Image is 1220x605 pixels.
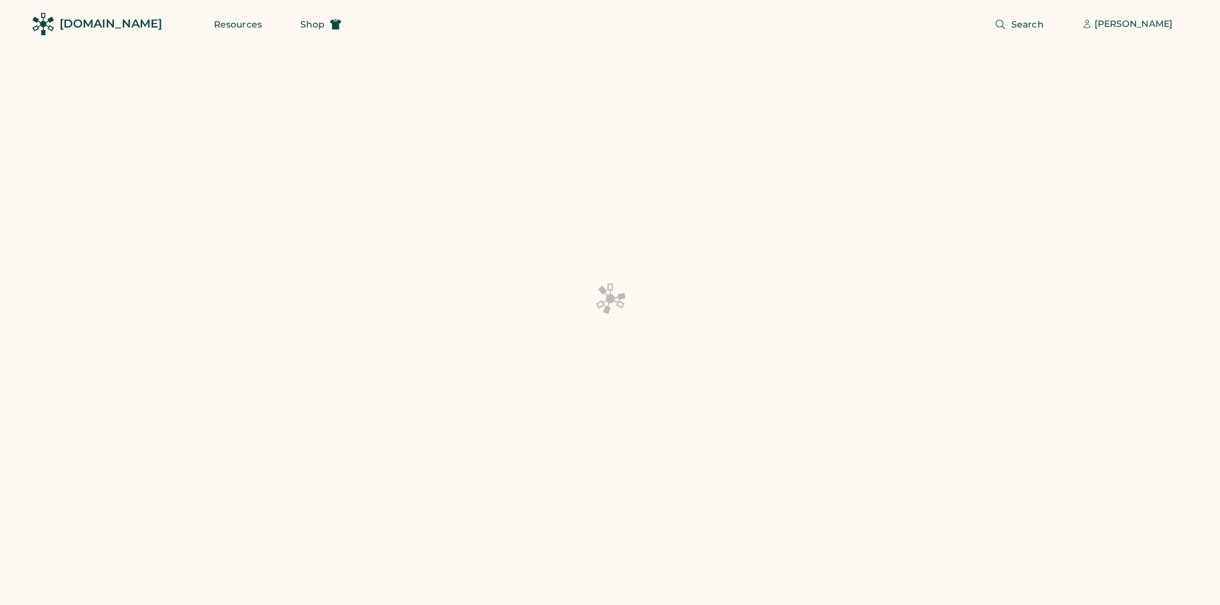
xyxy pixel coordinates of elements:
img: Rendered Logo - Screens [32,13,54,35]
button: Shop [285,12,357,37]
button: Resources [199,12,277,37]
img: Platens-Black-Loader-Spin-rich%20black.webp [595,282,626,314]
button: Search [979,12,1059,37]
div: [DOMAIN_NAME] [60,16,162,32]
div: [PERSON_NAME] [1094,18,1173,31]
span: Search [1011,20,1044,29]
span: Shop [300,20,325,29]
